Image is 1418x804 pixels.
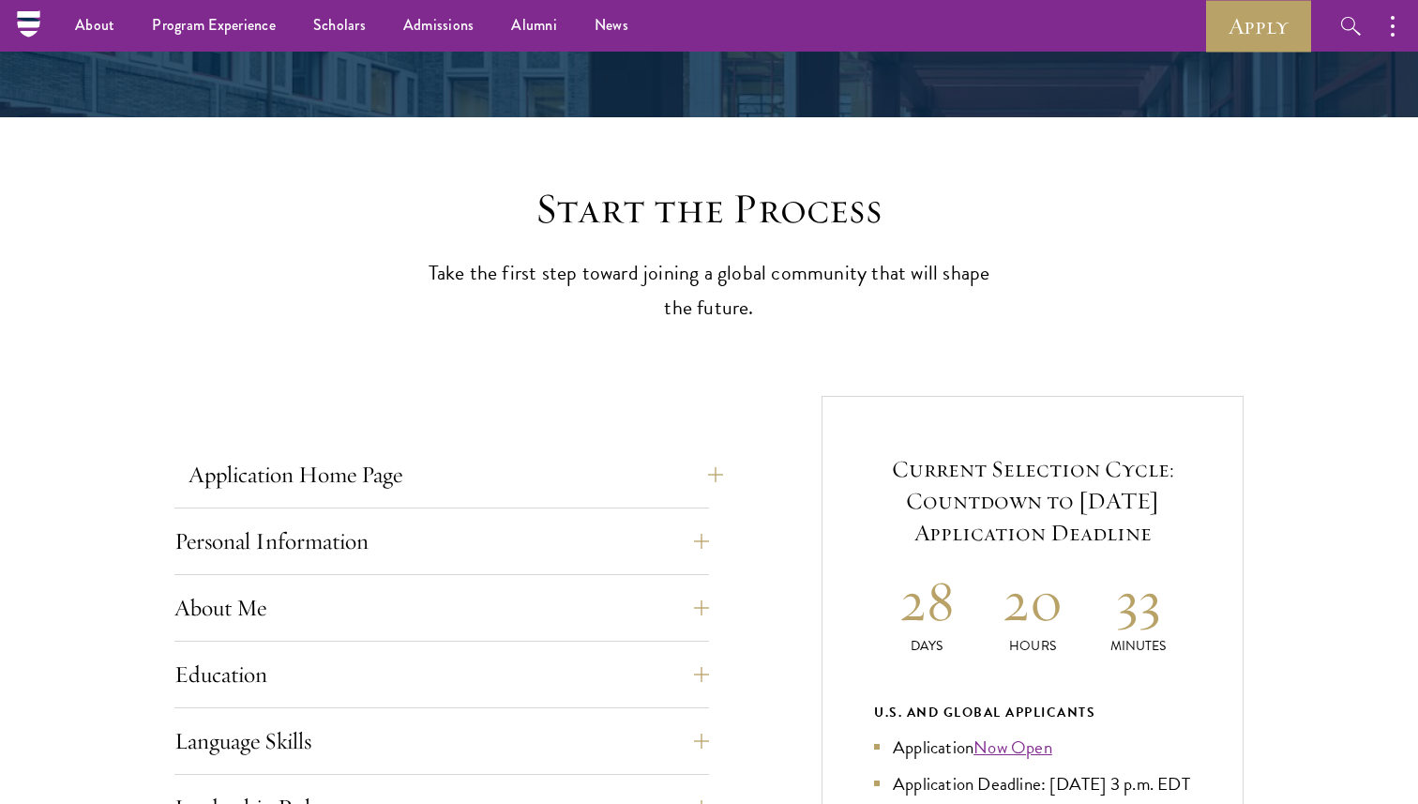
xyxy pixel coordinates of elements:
[874,734,1191,761] li: Application
[418,256,1000,326] p: Take the first step toward joining a global community that will shape the future.
[1085,636,1191,656] p: Minutes
[174,519,709,564] button: Personal Information
[973,734,1052,761] a: Now Open
[189,452,723,497] button: Application Home Page
[874,770,1191,797] li: Application Deadline: [DATE] 3 p.m. EDT
[980,636,1086,656] p: Hours
[874,636,980,656] p: Days
[874,701,1191,724] div: U.S. and Global Applicants
[174,652,709,697] button: Education
[874,566,980,636] h2: 28
[418,183,1000,235] h2: Start the Process
[174,585,709,630] button: About Me
[174,719,709,764] button: Language Skills
[1085,566,1191,636] h2: 33
[980,566,1086,636] h2: 20
[874,453,1191,549] h5: Current Selection Cycle: Countdown to [DATE] Application Deadline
